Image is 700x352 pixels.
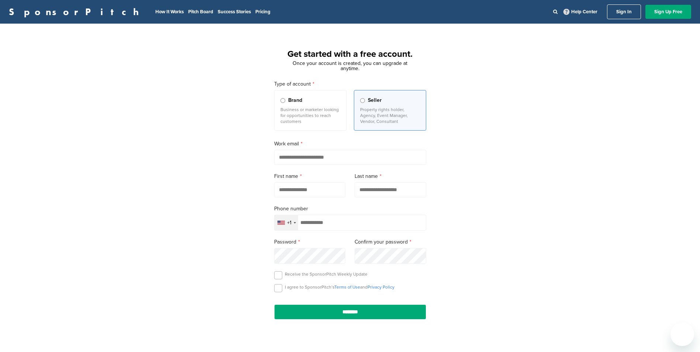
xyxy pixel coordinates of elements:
[9,7,144,17] a: SponsorPitch
[188,9,213,15] a: Pitch Board
[360,98,365,103] input: Seller Property rights holder, Agency, Event Manager, Vendor, Consultant
[355,172,426,180] label: Last name
[360,107,420,124] p: Property rights holder, Agency, Event Manager, Vendor, Consultant
[274,80,426,88] label: Type of account
[645,5,691,19] a: Sign Up Free
[293,60,407,72] span: Once your account is created, you can upgrade at anytime.
[670,322,694,346] iframe: Button to launch messaging window
[255,9,270,15] a: Pricing
[562,7,599,16] a: Help Center
[334,284,360,290] a: Terms of Use
[274,172,346,180] label: First name
[285,271,368,277] p: Receive the SponsorPitch Weekly Update
[288,96,302,104] span: Brand
[607,4,641,19] a: Sign In
[265,48,435,61] h1: Get started with a free account.
[155,9,184,15] a: How It Works
[218,9,251,15] a: Success Stories
[280,98,285,103] input: Brand Business or marketer looking for opportunities to reach customers
[274,140,426,148] label: Work email
[368,96,382,104] span: Seller
[280,107,340,124] p: Business or marketer looking for opportunities to reach customers
[274,205,426,213] label: Phone number
[275,215,298,230] div: Selected country
[287,220,292,225] div: +1
[368,284,394,290] a: Privacy Policy
[274,238,346,246] label: Password
[355,238,426,246] label: Confirm your password
[285,284,394,290] p: I agree to SponsorPitch’s and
